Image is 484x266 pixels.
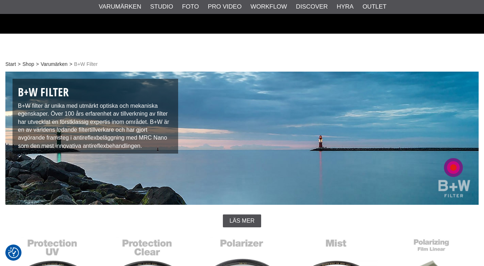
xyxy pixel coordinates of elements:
span: > [69,61,72,68]
a: Workflow [250,2,287,11]
div: B+W filter är unika med utmärkt optiska och mekaniska egenskaper. Över 100 års erfarenhet av till... [13,79,178,154]
h1: B+W Filter [18,84,173,100]
span: B+W Filter [74,61,98,68]
a: Varumärken [99,2,141,11]
a: Pro Video [208,2,241,11]
a: Varumärken [41,61,68,68]
span: > [36,61,39,68]
a: Shop [23,61,34,68]
a: Studio [150,2,173,11]
a: Outlet [362,2,386,11]
a: Discover [296,2,328,11]
img: Revisit consent button [8,247,19,258]
span: > [18,61,21,68]
a: Start [5,61,16,68]
a: Hyra [337,2,353,11]
img: B+W Filter [5,72,479,205]
a: Foto [182,2,199,11]
span: Läs mer [229,218,254,224]
button: Samtyckesinställningar [8,246,19,259]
